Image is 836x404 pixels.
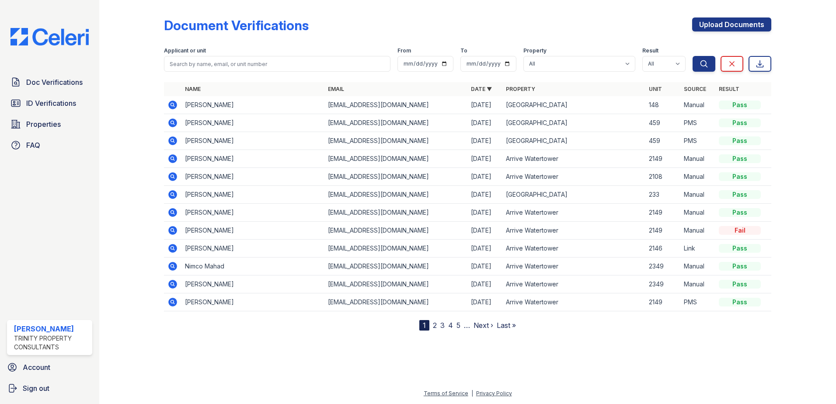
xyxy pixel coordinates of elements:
[3,380,96,397] a: Sign out
[645,240,680,258] td: 2146
[645,293,680,311] td: 2149
[181,275,324,293] td: [PERSON_NAME]
[645,222,680,240] td: 2149
[467,150,502,168] td: [DATE]
[26,119,61,129] span: Properties
[502,114,645,132] td: [GEOGRAPHIC_DATA]
[502,258,645,275] td: Arrive Watertower
[645,132,680,150] td: 459
[164,56,390,72] input: Search by name, email, or unit number
[14,324,89,334] div: [PERSON_NAME]
[164,17,309,33] div: Document Verifications
[324,293,467,311] td: [EMAIL_ADDRESS][DOMAIN_NAME]
[181,204,324,222] td: [PERSON_NAME]
[324,275,467,293] td: [EMAIL_ADDRESS][DOMAIN_NAME]
[719,226,761,235] div: Fail
[680,258,715,275] td: Manual
[502,96,645,114] td: [GEOGRAPHIC_DATA]
[324,96,467,114] td: [EMAIL_ADDRESS][DOMAIN_NAME]
[502,240,645,258] td: Arrive Watertower
[471,86,492,92] a: Date ▼
[680,240,715,258] td: Link
[448,321,453,330] a: 4
[424,390,468,397] a: Terms of Service
[645,114,680,132] td: 459
[26,98,76,108] span: ID Verifications
[645,204,680,222] td: 2149
[26,140,40,150] span: FAQ
[680,150,715,168] td: Manual
[471,390,473,397] div: |
[433,321,437,330] a: 2
[324,168,467,186] td: [EMAIL_ADDRESS][DOMAIN_NAME]
[181,240,324,258] td: [PERSON_NAME]
[324,132,467,150] td: [EMAIL_ADDRESS][DOMAIN_NAME]
[324,222,467,240] td: [EMAIL_ADDRESS][DOMAIN_NAME]
[719,136,761,145] div: Pass
[467,293,502,311] td: [DATE]
[645,150,680,168] td: 2149
[7,94,92,112] a: ID Verifications
[397,47,411,54] label: From
[467,186,502,204] td: [DATE]
[324,204,467,222] td: [EMAIL_ADDRESS][DOMAIN_NAME]
[324,186,467,204] td: [EMAIL_ADDRESS][DOMAIN_NAME]
[684,86,706,92] a: Source
[680,186,715,204] td: Manual
[502,168,645,186] td: Arrive Watertower
[502,204,645,222] td: Arrive Watertower
[680,293,715,311] td: PMS
[506,86,535,92] a: Property
[23,362,50,373] span: Account
[419,320,429,331] div: 1
[467,258,502,275] td: [DATE]
[719,154,761,163] div: Pass
[464,320,470,331] span: …
[467,114,502,132] td: [DATE]
[680,168,715,186] td: Manual
[7,73,92,91] a: Doc Verifications
[719,280,761,289] div: Pass
[467,240,502,258] td: [DATE]
[645,96,680,114] td: 148
[719,172,761,181] div: Pass
[460,47,467,54] label: To
[324,240,467,258] td: [EMAIL_ADDRESS][DOMAIN_NAME]
[719,298,761,306] div: Pass
[181,168,324,186] td: [PERSON_NAME]
[26,77,83,87] span: Doc Verifications
[474,321,493,330] a: Next ›
[467,222,502,240] td: [DATE]
[181,293,324,311] td: [PERSON_NAME]
[680,114,715,132] td: PMS
[181,96,324,114] td: [PERSON_NAME]
[181,186,324,204] td: [PERSON_NAME]
[502,186,645,204] td: [GEOGRAPHIC_DATA]
[181,222,324,240] td: [PERSON_NAME]
[502,222,645,240] td: Arrive Watertower
[680,132,715,150] td: PMS
[3,28,96,45] img: CE_Logo_Blue-a8612792a0a2168367f1c8372b55b34899dd931a85d93a1a3d3e32e68fde9ad4.png
[719,118,761,127] div: Pass
[467,204,502,222] td: [DATE]
[324,258,467,275] td: [EMAIL_ADDRESS][DOMAIN_NAME]
[502,132,645,150] td: [GEOGRAPHIC_DATA]
[7,136,92,154] a: FAQ
[502,150,645,168] td: Arrive Watertower
[181,114,324,132] td: [PERSON_NAME]
[645,258,680,275] td: 2349
[181,132,324,150] td: [PERSON_NAME]
[476,390,512,397] a: Privacy Policy
[502,293,645,311] td: Arrive Watertower
[181,258,324,275] td: Nimco Mahad
[467,132,502,150] td: [DATE]
[467,168,502,186] td: [DATE]
[3,359,96,376] a: Account
[467,96,502,114] td: [DATE]
[456,321,460,330] a: 5
[181,150,324,168] td: [PERSON_NAME]
[185,86,201,92] a: Name
[645,275,680,293] td: 2349
[645,186,680,204] td: 233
